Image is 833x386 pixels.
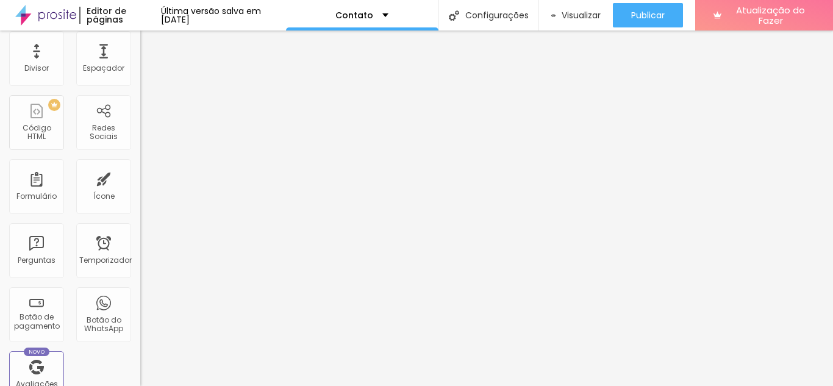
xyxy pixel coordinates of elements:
font: Botão de pagamento [14,312,60,331]
button: Visualizar [539,3,613,27]
font: Temporizador [79,255,132,265]
font: Formulário [16,191,57,201]
font: Editor de páginas [87,5,126,26]
font: Divisor [24,63,49,73]
font: Visualizar [562,9,601,21]
font: Espaçador [83,63,124,73]
font: Botão do WhatsApp [84,315,123,334]
iframe: Editor [140,30,833,386]
font: Última versão salva em [DATE] [161,5,261,26]
font: Atualização do Fazer [736,4,805,27]
font: Ícone [93,191,115,201]
img: Ícone [449,10,459,21]
font: Perguntas [18,255,55,265]
button: Publicar [613,3,683,27]
font: Código HTML [23,123,51,141]
font: Configurações [465,9,529,21]
font: Publicar [631,9,665,21]
font: Contato [335,9,373,21]
font: Redes Sociais [90,123,118,141]
font: Novo [29,348,45,356]
img: view-1.svg [551,10,556,21]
